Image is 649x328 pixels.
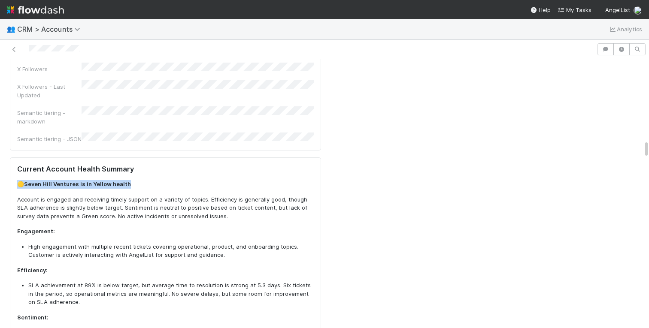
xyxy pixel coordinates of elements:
[17,135,82,143] div: Semantic tiering - JSON
[17,65,82,73] div: X Followers
[608,24,642,34] a: Analytics
[17,82,82,99] div: X Followers - Last Updated
[17,108,82,126] div: Semantic tiering - markdown
[17,314,49,321] strong: Sentiment:
[7,3,64,17] img: logo-inverted-e16ddd16eac7371096b0.svg
[558,6,591,14] a: My Tasks
[17,196,314,221] p: Account is engaged and receiving timely support on a variety of topics. Efficiency is generally g...
[530,6,551,14] div: Help
[605,6,630,13] span: AngelList
[17,267,48,274] strong: Efficiency:
[24,181,131,187] strong: Seven Hill Ventures is in Yellow health
[17,228,55,235] strong: Engagement:
[634,6,642,15] img: avatar_784ea27d-2d59-4749-b480-57d513651deb.png
[17,180,314,189] p: 🟡
[17,25,85,33] span: CRM > Accounts
[28,243,314,259] li: High engagement with multiple recent tickets covering operational, product, and onboarding topics...
[558,6,591,13] span: My Tasks
[28,281,314,307] li: SLA achievement at 89% is below target, but average time to resolution is strong at 5.3 days. Six...
[7,25,15,33] span: 👥
[17,165,314,173] h3: Current Account Health Summary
